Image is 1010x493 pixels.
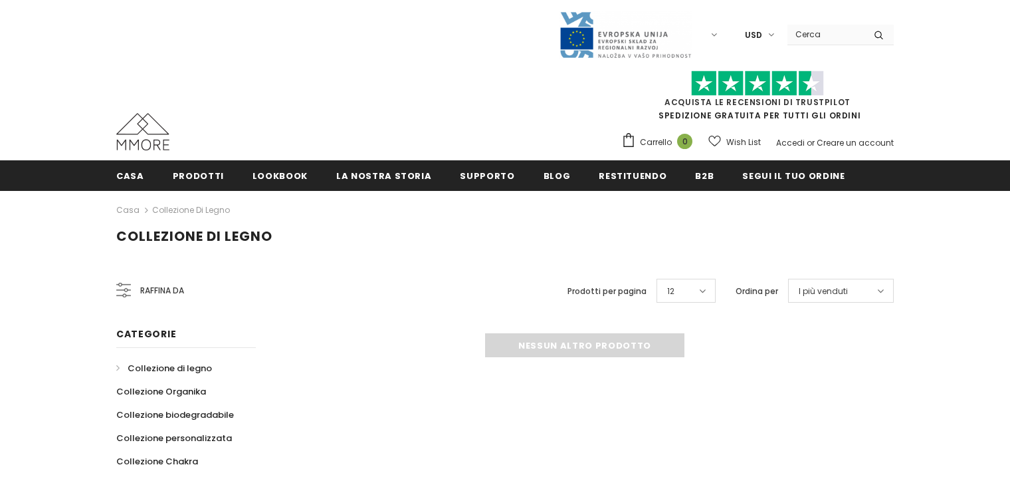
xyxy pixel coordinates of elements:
[544,160,571,190] a: Blog
[599,160,666,190] a: Restituendo
[787,25,864,44] input: Search Site
[807,137,815,148] span: or
[152,204,230,216] a: Collezione di legno
[667,285,674,298] span: 12
[695,160,714,190] a: B2B
[544,170,571,182] span: Blog
[252,160,308,190] a: Lookbook
[559,11,692,59] img: Javni Razpis
[116,403,234,426] a: Collezione biodegradabile
[664,96,851,108] a: Acquista le recensioni di TrustPilot
[745,29,762,42] span: USD
[695,170,714,182] span: B2B
[336,170,431,182] span: La nostra storia
[116,202,140,218] a: Casa
[460,160,514,190] a: supporto
[116,455,198,468] span: Collezione Chakra
[817,137,894,148] a: Creare un account
[621,132,699,152] a: Carrello 0
[691,71,824,96] img: Fidati di Pilot Stars
[742,170,845,182] span: Segui il tuo ordine
[726,136,761,149] span: Wish List
[173,170,224,182] span: Prodotti
[776,137,805,148] a: Accedi
[116,170,144,182] span: Casa
[708,130,761,154] a: Wish List
[736,285,778,298] label: Ordina per
[116,426,232,450] a: Collezione personalizzata
[116,409,234,421] span: Collezione biodegradabile
[621,77,894,121] span: SPEDIZIONE GRATUITA PER TUTTI GLI ORDINI
[742,160,845,190] a: Segui il tuo ordine
[128,362,212,375] span: Collezione di legno
[116,432,232,444] span: Collezione personalizzata
[116,113,169,150] img: Casi MMORE
[116,357,212,380] a: Collezione di legno
[173,160,224,190] a: Prodotti
[567,285,647,298] label: Prodotti per pagina
[460,170,514,182] span: supporto
[640,136,672,149] span: Carrello
[116,380,206,403] a: Collezione Organika
[677,134,692,149] span: 0
[140,283,184,298] span: Raffina da
[336,160,431,190] a: La nostra storia
[116,160,144,190] a: Casa
[599,170,666,182] span: Restituendo
[116,227,272,246] span: Collezione di legno
[252,170,308,182] span: Lookbook
[116,327,176,341] span: Categorie
[799,285,848,298] span: I più venduti
[116,450,198,473] a: Collezione Chakra
[559,29,692,40] a: Javni Razpis
[116,385,206,398] span: Collezione Organika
